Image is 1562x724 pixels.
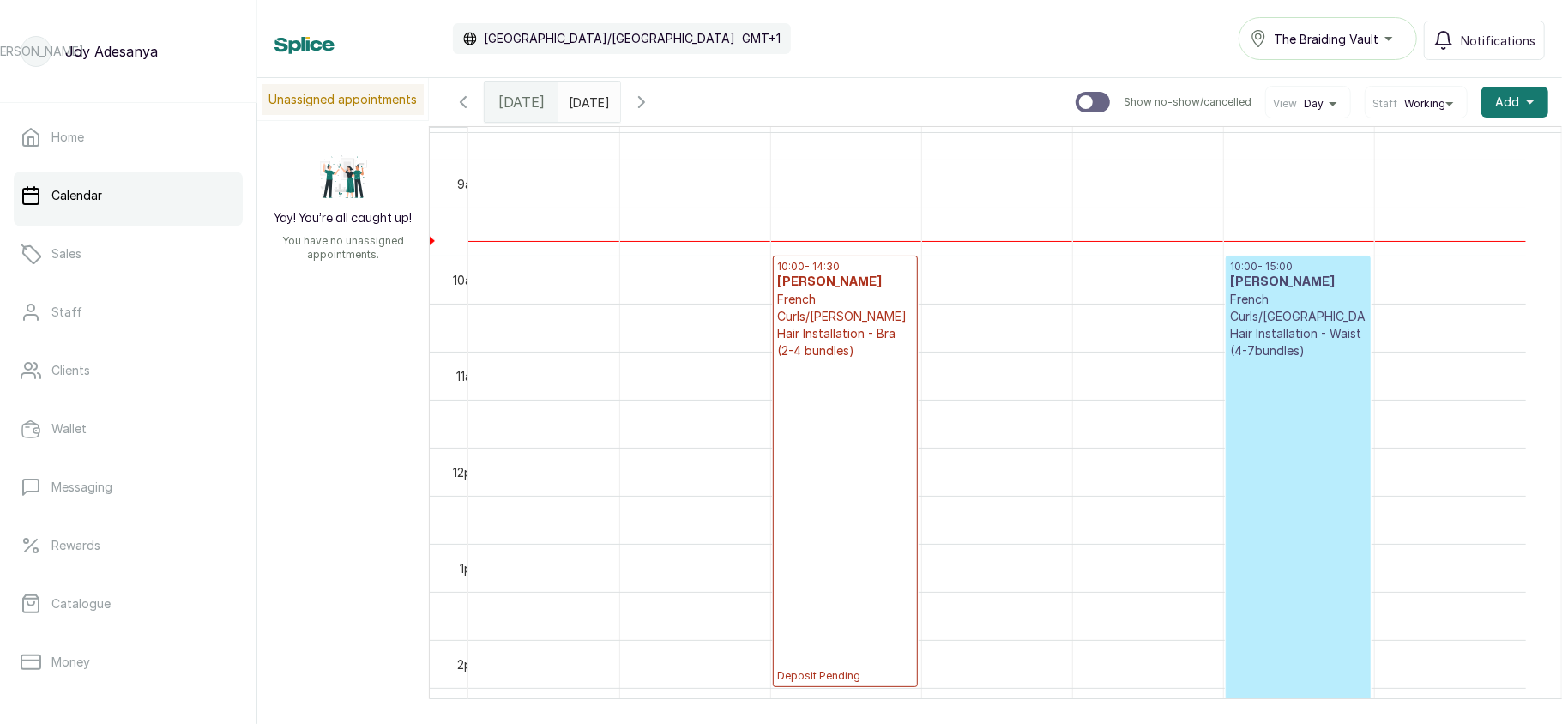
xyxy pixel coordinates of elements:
[268,234,419,262] p: You have no unassigned appointments.
[485,82,558,122] div: [DATE]
[51,595,111,612] p: Catalogue
[14,580,243,628] a: Catalogue
[777,274,914,291] h3: [PERSON_NAME]
[14,463,243,511] a: Messaging
[818,127,874,148] span: Amazing
[1230,291,1366,359] p: French Curls/[GEOGRAPHIC_DATA] Hair Installation - Waist (4-7bundles)
[51,362,90,379] p: Clients
[1230,260,1366,274] p: 10:00 - 15:00
[1481,87,1548,118] button: Add
[1274,127,1324,148] span: Radiant
[1124,95,1251,109] p: Show no-show/cancelled
[777,291,914,359] p: French Curls/[PERSON_NAME] Hair Installation - Bra (2-4 bundles)
[1304,97,1324,111] span: Day
[1421,127,1480,148] span: Excellent
[51,129,84,146] p: Home
[456,559,485,577] div: 1pm
[51,654,90,671] p: Money
[453,367,485,385] div: 11am
[14,638,243,686] a: Money
[1230,274,1366,291] h3: [PERSON_NAME]
[742,30,781,47] p: GMT+1
[51,537,100,554] p: Rewards
[51,479,112,496] p: Messaging
[1461,32,1535,50] span: Notifications
[1495,94,1519,111] span: Add
[449,271,485,289] div: 10am
[274,210,413,227] h2: Yay! You’re all caught up!
[1424,21,1545,60] button: Notifications
[1372,97,1460,111] button: StaffWorking
[14,230,243,278] a: Sales
[661,127,728,148] span: Wonderful
[484,30,735,47] p: [GEOGRAPHIC_DATA]/[GEOGRAPHIC_DATA]
[14,113,243,161] a: Home
[1404,97,1445,111] span: Working
[51,420,87,437] p: Wallet
[51,187,102,204] p: Calendar
[1119,127,1178,148] span: Fabulous
[777,260,914,274] p: 10:00 - 14:30
[262,84,424,115] p: Unassigned appointments
[14,405,243,453] a: Wallet
[777,359,914,683] p: Deposit Pending
[498,92,545,112] span: [DATE]
[14,288,243,336] a: Staff
[515,127,573,148] span: Beautiful
[14,522,243,570] a: Rewards
[454,175,485,193] div: 9am
[51,245,81,262] p: Sales
[1273,97,1297,111] span: View
[14,172,243,220] a: Calendar
[1274,30,1378,48] span: The Braiding Vault
[454,655,485,673] div: 2pm
[51,304,82,321] p: Staff
[14,347,243,395] a: Clients
[65,41,158,62] p: Joy Adesanya
[966,127,1028,148] span: Gorgeous
[449,463,485,481] div: 12pm
[1273,97,1343,111] button: ViewDay
[1239,17,1417,60] button: The Braiding Vault
[1372,97,1397,111] span: Staff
